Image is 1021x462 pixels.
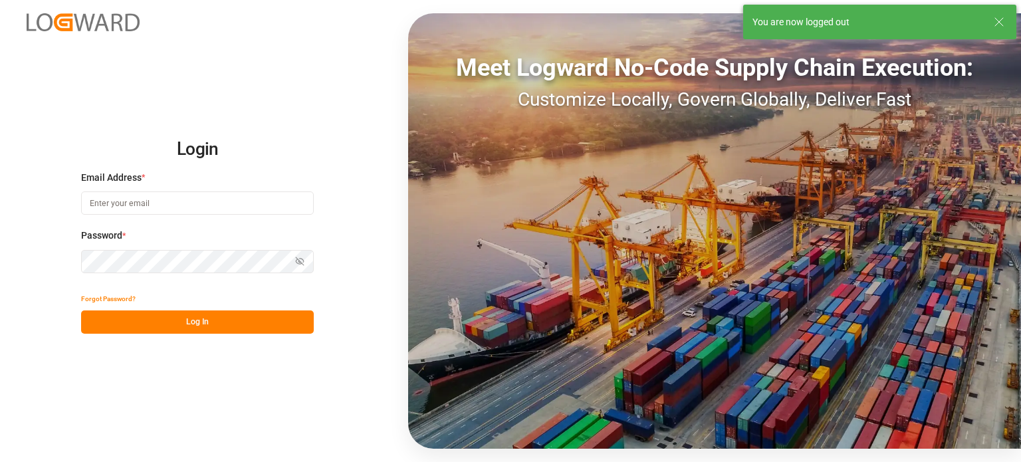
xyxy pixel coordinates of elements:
[408,86,1021,114] div: Customize Locally, Govern Globally, Deliver Fast
[81,128,314,171] h2: Login
[81,229,122,243] span: Password
[752,15,981,29] div: You are now logged out
[81,171,142,185] span: Email Address
[27,13,140,31] img: Logward_new_orange.png
[81,310,314,334] button: Log In
[408,50,1021,86] div: Meet Logward No-Code Supply Chain Execution:
[81,191,314,215] input: Enter your email
[81,287,136,310] button: Forgot Password?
